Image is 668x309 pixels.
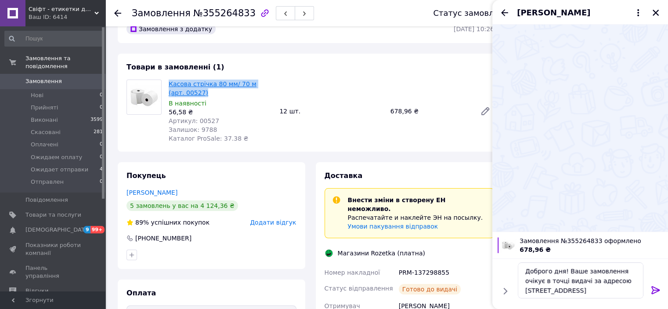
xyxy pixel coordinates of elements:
[31,178,64,186] span: Отправлен
[25,226,90,234] span: [DEMOGRAPHIC_DATA]
[25,55,105,70] span: Замовлення та повідомлення
[126,200,238,211] div: 5 замовлень у вас на 4 124,36 ₴
[25,211,81,219] span: Товари та послуги
[25,264,81,280] span: Панель управління
[169,126,217,133] span: Залишок: 9788
[100,153,103,161] span: 0
[126,218,209,227] div: успішних покупок
[31,166,88,174] span: Ожидает отправки
[127,80,161,114] img: Касова стрічка 80 мм/ 70 м (арт. 00527)
[25,287,48,295] span: Відгуки
[83,226,90,233] span: 9
[348,213,487,222] p: Распечатайте и наклейте ЭН на посылку.
[100,141,103,149] span: 0
[169,80,256,96] a: Касова стрічка 80 мм/ 70 м (арт. 00527)
[132,8,191,18] span: Замовлення
[169,117,219,124] span: Артикул: 00527
[90,226,105,233] span: 99+
[25,241,81,257] span: Показники роботи компанії
[126,171,166,180] span: Покупець
[31,153,82,161] span: Ожидаем оплату
[477,102,494,120] a: Редагувати
[114,9,121,18] div: Повернутися назад
[336,249,427,258] div: Магазини Rozetka (платна)
[433,9,514,18] div: Статус замовлення
[4,31,104,47] input: Пошук
[325,269,380,276] span: Номер накладної
[126,289,156,297] span: Оплата
[135,219,149,226] span: 89%
[650,7,661,18] button: Закрити
[499,285,511,297] button: Показати кнопки
[134,234,192,243] div: [PHONE_NUMBER]
[100,166,103,174] span: 4
[169,135,248,142] span: Каталог ProSale: 37.38 ₴
[518,262,643,298] textarea: Доброго дня! Ваше замовлення очікує в точці видачі за адресою [STREET_ADDRESS]
[31,141,58,149] span: Оплачені
[169,108,272,116] div: 56,58 ₴
[25,77,62,85] span: Замовлення
[31,128,61,136] span: Скасовані
[90,116,103,124] span: 3599
[126,63,224,71] span: Товари в замовленні (1)
[31,91,43,99] span: Нові
[126,189,177,196] a: [PERSON_NAME]
[250,219,296,226] span: Додати відгук
[517,7,590,18] span: [PERSON_NAME]
[397,265,496,280] div: PRM-137298855
[126,24,216,34] div: Замовлення з додатку
[31,116,58,124] span: Виконані
[325,171,363,180] span: Доставка
[348,223,438,230] a: Умови пакування відправок
[31,104,58,112] span: Прийняті
[94,128,103,136] span: 281
[29,13,105,21] div: Ваш ID: 6414
[517,7,643,18] button: [PERSON_NAME]
[520,236,663,245] span: Замовлення №355264833 оформлено
[348,196,446,212] span: Внести зміни в створену ЕН неможливо.
[100,178,103,186] span: 0
[500,237,516,253] img: 1501514725_w100_h100_kassovaya-lenta-80.jpg
[499,7,510,18] button: Назад
[29,5,94,13] span: Свіфт - етикетки для бізнесу
[387,105,473,117] div: 678,96 ₴
[520,246,551,253] span: 678,96 ₴
[193,8,256,18] span: №355264833
[100,91,103,99] span: 0
[100,104,103,112] span: 0
[276,105,386,117] div: 12 шт.
[25,196,68,204] span: Повідомлення
[454,25,494,33] time: [DATE] 10:26
[325,285,393,292] span: Статус відправлення
[399,284,461,294] div: Готово до видачі
[169,100,206,107] span: В наявності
